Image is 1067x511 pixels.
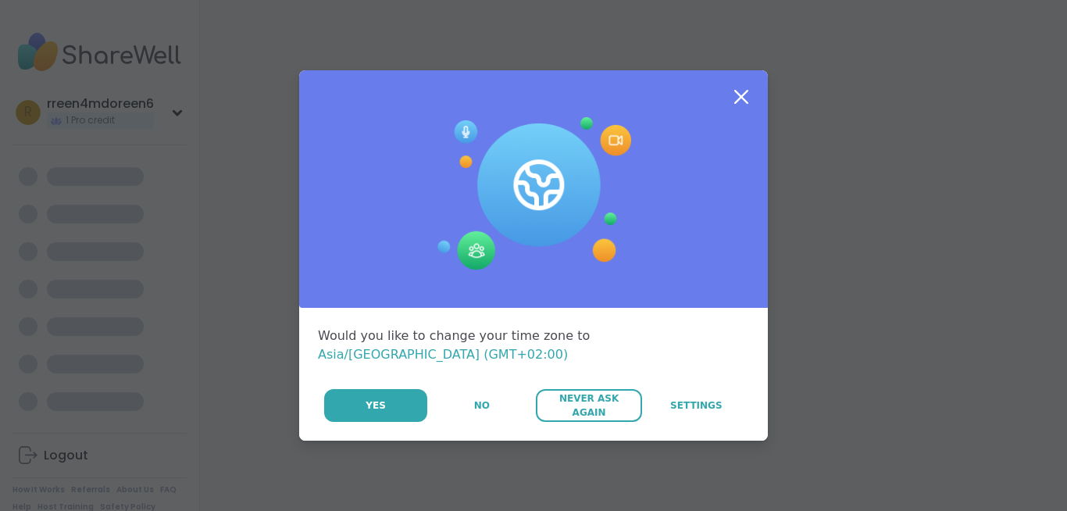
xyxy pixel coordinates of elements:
[536,389,641,422] button: Never Ask Again
[366,398,386,413] span: Yes
[544,391,633,420] span: Never Ask Again
[474,398,490,413] span: No
[318,327,749,364] div: Would you like to change your time zone to
[318,347,568,362] span: Asia/[GEOGRAPHIC_DATA] (GMT+02:00)
[429,389,534,422] button: No
[644,389,749,422] a: Settings
[670,398,723,413] span: Settings
[324,389,427,422] button: Yes
[436,117,631,270] img: Session Experience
